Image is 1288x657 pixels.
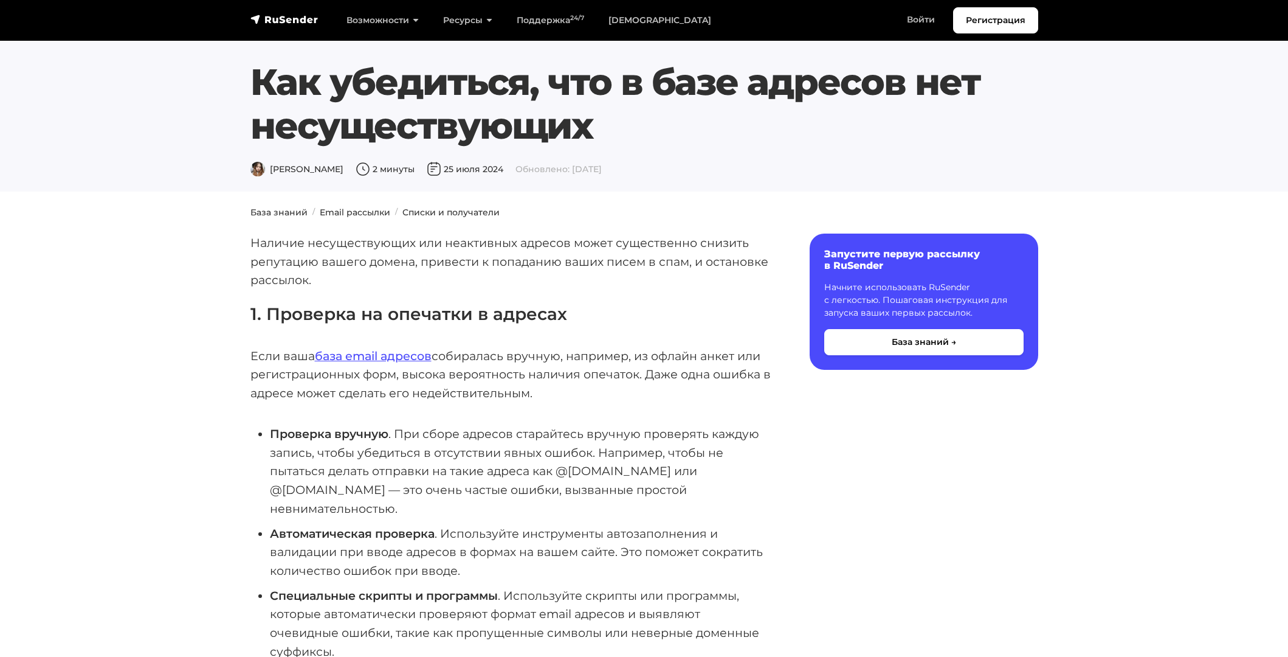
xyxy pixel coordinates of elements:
[356,164,415,175] span: 2 минуты
[356,162,370,176] img: Время чтения
[953,7,1038,33] a: Регистрация
[431,8,505,33] a: Ресурсы
[596,8,723,33] a: [DEMOGRAPHIC_DATA]
[250,347,771,403] p: Если ваша собиралась вручную, например, из офлайн анкет или регистрационных форм, высока вероятно...
[505,8,596,33] a: Поддержка24/7
[250,13,319,26] img: RuSender
[824,281,1024,319] p: Начните использовать RuSender с легкостью. Пошаговая инструкция для запуска ваших первых рассылок.
[810,234,1038,370] a: Запустите первую рассылку в RuSender Начните использовать RuSender с легкостью. Пошаговая инструк...
[270,426,388,441] strong: Проверка вручную
[270,526,435,541] strong: Автоматическая проверка
[895,7,947,32] a: Войти
[824,329,1024,355] button: База знаний →
[402,207,500,218] a: Списки и получатели
[270,425,771,518] li: . При сборе адресов старайтесь вручную проверять каждую запись, чтобы убедиться в отсутствии явны...
[250,304,567,324] strong: 1. Проверка на опечатки в адресах
[250,234,771,290] p: Наличие несуществующих или неактивных адресов может существенно снизить репутацию вашего домена, ...
[515,164,602,175] span: Обновлено: [DATE]
[427,164,503,175] span: 25 июля 2024
[250,60,1038,148] h1: Как убедиться, что в базе адресов нет несуществующих
[320,207,390,218] a: Email рассылки
[250,164,343,175] span: [PERSON_NAME]
[270,588,498,603] strong: Специальные скрипты и программы
[427,162,441,176] img: Дата публикации
[334,8,431,33] a: Возможности
[270,524,771,580] li: . Используйте инструменты автозаполнения и валидации при вводе адресов в формах на вашем сайте. Э...
[315,349,432,363] a: база email адресов
[570,14,584,22] sup: 24/7
[824,248,1024,271] h6: Запустите первую рассылку в RuSender
[250,207,308,218] a: База знаний
[243,206,1045,219] nav: breadcrumb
